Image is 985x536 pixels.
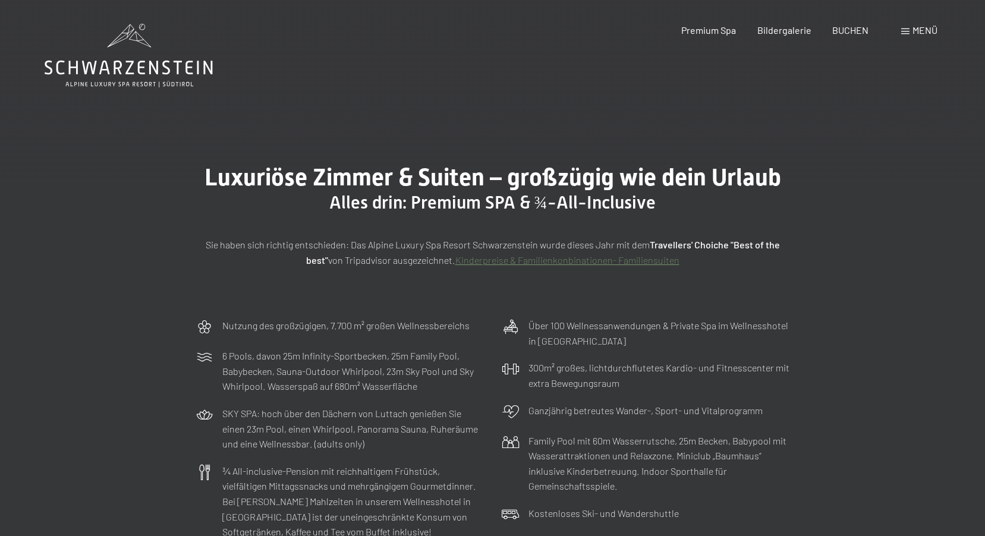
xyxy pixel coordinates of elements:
strong: Travellers' Choiche "Best of the best" [306,239,780,266]
span: Alles drin: Premium SPA & ¾-All-Inclusive [329,192,656,213]
a: Bildergalerie [757,24,811,36]
p: 300m² großes, lichtdurchflutetes Kardio- und Fitnesscenter mit extra Bewegungsraum [528,360,790,390]
p: Family Pool mit 60m Wasserrutsche, 25m Becken, Babypool mit Wasserattraktionen und Relaxzone. Min... [528,433,790,494]
p: Nutzung des großzügigen, 7.700 m² großen Wellnessbereichs [222,318,470,333]
p: SKY SPA: hoch über den Dächern von Luttach genießen Sie einen 23m Pool, einen Whirlpool, Panorama... [222,406,484,452]
p: Über 100 Wellnessanwendungen & Private Spa im Wellnesshotel in [GEOGRAPHIC_DATA] [528,318,790,348]
p: Sie haben sich richtig entschieden: Das Alpine Luxury Spa Resort Schwarzenstein wurde dieses Jahr... [196,237,790,267]
a: Premium Spa [681,24,736,36]
p: Ganzjährig betreutes Wander-, Sport- und Vitalprogramm [528,403,763,418]
p: 6 Pools, davon 25m Infinity-Sportbecken, 25m Family Pool, Babybecken, Sauna-Outdoor Whirlpool, 23... [222,348,484,394]
span: Luxuriöse Zimmer & Suiten – großzügig wie dein Urlaub [204,163,781,191]
p: Kostenloses Ski- und Wandershuttle [528,506,679,521]
a: BUCHEN [832,24,868,36]
a: Kinderpreise & Familienkonbinationen- Familiensuiten [455,254,679,266]
span: Menü [912,24,937,36]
